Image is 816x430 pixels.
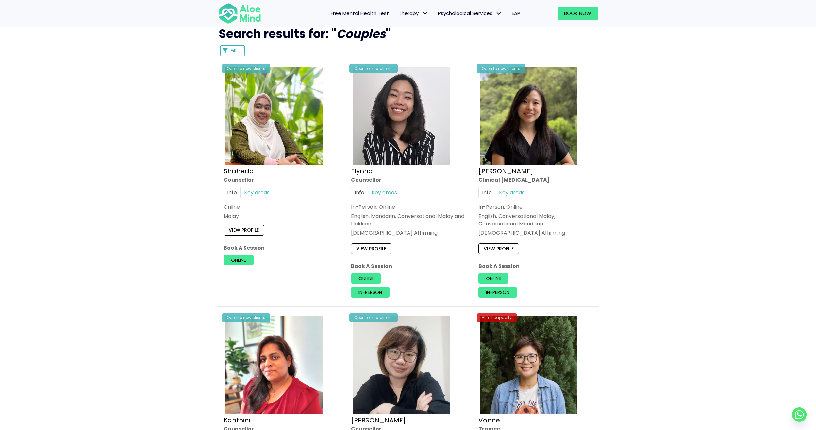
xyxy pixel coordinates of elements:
[478,415,500,424] a: Vonne
[399,10,428,17] span: Therapy
[326,7,394,20] a: Free Mental Health Test
[219,26,598,42] h2: Search results for: " "
[351,187,368,198] a: Info
[477,313,517,322] div: At full capacity
[336,26,386,42] em: Couples
[478,287,517,298] a: In-person
[224,244,338,252] p: Book A Session
[353,67,450,165] img: Elynna Counsellor
[351,167,373,176] a: Elynna
[477,64,525,73] div: Open to new clients
[270,7,525,20] nav: Menu
[225,67,323,165] img: Shaheda Counsellor
[480,67,577,165] img: Hooi ting Clinical Psychologist
[495,187,528,198] a: Key areas
[351,415,406,424] a: [PERSON_NAME]
[478,262,593,270] p: Book A Session
[480,316,577,414] img: Vonne Trainee
[224,167,254,176] a: Shaheda
[241,187,273,198] a: Key areas
[351,229,465,237] div: [DEMOGRAPHIC_DATA] Affirming
[349,313,398,322] div: Open to new clients
[478,243,519,254] a: View profile
[224,225,264,235] a: View profile
[222,313,270,322] div: Open to new clients
[351,273,381,284] a: Online
[222,64,270,73] div: Open to new clients
[219,3,261,24] img: Aloe mind Logo
[353,316,450,414] img: Yvonne crop Aloe Mind
[351,243,391,254] a: View profile
[331,10,389,17] span: Free Mental Health Test
[478,187,495,198] a: Info
[420,9,430,18] span: Therapy: submenu
[224,212,338,220] p: Malay
[494,9,504,18] span: Psychological Services: submenu
[224,255,254,265] a: Online
[224,187,241,198] a: Info
[512,10,520,17] span: EAP
[792,407,807,422] a: Whatsapp
[564,10,591,17] span: Book Now
[220,45,245,56] button: Filter Listings
[224,203,338,211] div: Online
[394,7,433,20] a: TherapyTherapy: submenu
[231,47,242,54] span: Filter
[224,415,250,424] a: Kanthini
[478,212,593,227] p: English, Conversational Malay, Conversational Mandarin
[438,10,502,17] span: Psychological Services
[351,203,465,211] div: In-Person, Online
[368,187,401,198] a: Key areas
[224,176,338,184] div: Counsellor
[351,212,465,227] p: English, Mandarin, Conversational Malay and Hokkien
[507,7,525,20] a: EAP
[351,176,465,184] div: Counsellor
[478,273,508,284] a: Online
[478,176,593,184] div: Clinical [MEDICAL_DATA]
[558,7,598,20] a: Book Now
[351,287,390,298] a: In-person
[478,167,533,176] a: [PERSON_NAME]
[433,7,507,20] a: Psychological ServicesPsychological Services: submenu
[225,316,323,414] img: Kanthini-profile
[478,203,593,211] div: In-Person, Online
[478,229,593,237] div: [DEMOGRAPHIC_DATA] Affirming
[349,64,398,73] div: Open to new clients
[351,262,465,270] p: Book A Session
